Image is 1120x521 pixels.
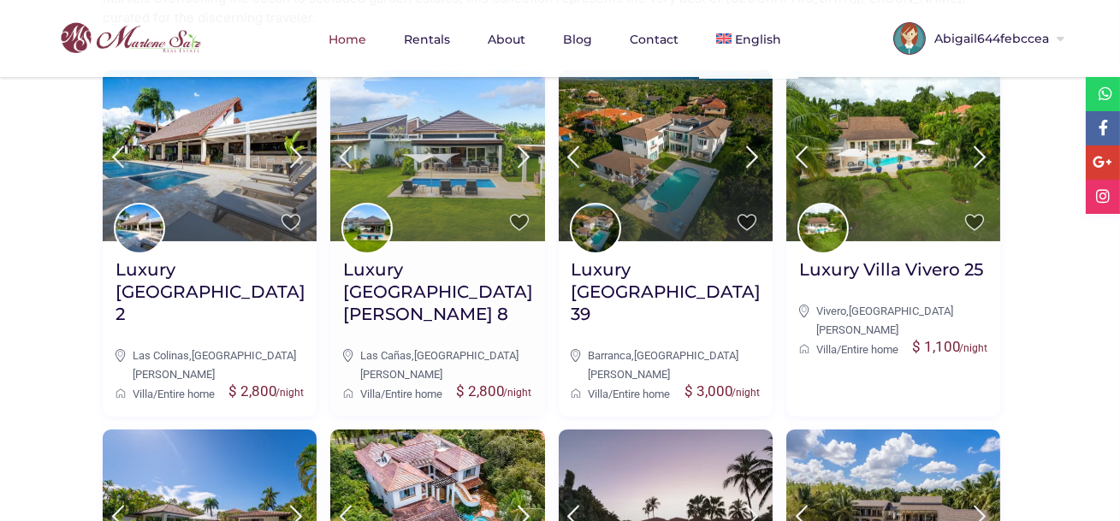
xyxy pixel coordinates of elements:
a: Entire home [841,343,898,356]
a: Barranca [589,349,632,362]
a: Villa [133,388,153,400]
img: Luxury Villa Barranca 39 [559,70,773,241]
h2: Luxury [GEOGRAPHIC_DATA] 39 [572,258,761,325]
h2: Luxury Villa Vivero 25 [799,258,983,281]
img: Luxury Villa Vivero 25 [786,70,1000,241]
div: / [116,385,304,404]
a: Luxury Villa Vivero 25 [799,258,983,293]
div: , [343,346,531,385]
h2: Luxury [GEOGRAPHIC_DATA][PERSON_NAME] 8 [343,258,533,325]
a: Villa [360,388,381,400]
a: Entire home [613,388,671,400]
a: [GEOGRAPHIC_DATA][PERSON_NAME] [816,305,953,336]
a: Entire home [385,388,442,400]
a: [GEOGRAPHIC_DATA][PERSON_NAME] [133,349,296,381]
div: / [343,385,531,404]
div: , [572,346,760,385]
h2: Luxury [GEOGRAPHIC_DATA] 2 [116,258,305,325]
a: Las Cañas [360,349,412,362]
img: logo [34,18,205,58]
a: Luxury [GEOGRAPHIC_DATA][PERSON_NAME] 8 [343,258,533,338]
a: [GEOGRAPHIC_DATA][PERSON_NAME] [360,349,519,381]
a: Entire home [157,388,215,400]
img: Luxury Villa Cañas 8 [330,70,544,241]
a: [GEOGRAPHIC_DATA][PERSON_NAME] [589,349,739,381]
div: , [116,346,304,385]
div: , [799,302,987,340]
img: Luxury Villa Colinas 2 [103,70,317,241]
div: / [799,340,987,359]
a: Villa [816,343,837,356]
span: Abigail644febccea [926,33,1053,44]
a: Vivero [816,305,846,317]
a: Luxury [GEOGRAPHIC_DATA] 39 [572,258,761,338]
a: Luxury [GEOGRAPHIC_DATA] 2 [116,258,305,338]
div: / [572,385,760,404]
a: Las Colinas [133,349,189,362]
span: English [735,32,781,47]
a: Villa [589,388,609,400]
